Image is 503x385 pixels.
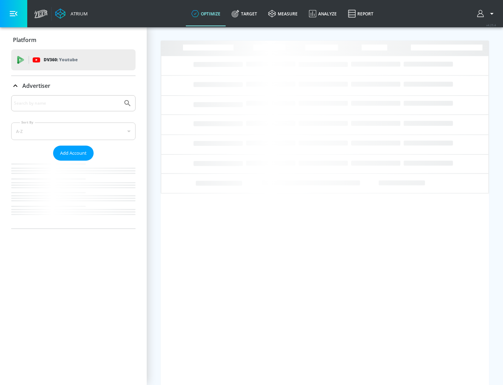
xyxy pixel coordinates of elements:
button: Add Account [53,146,94,161]
span: Add Account [60,149,87,157]
a: Target [226,1,263,26]
div: Advertiser [11,95,136,229]
a: Analyze [303,1,342,26]
a: Report [342,1,379,26]
div: Atrium [68,10,88,17]
p: Advertiser [22,82,50,90]
label: Sort By [20,120,35,125]
div: A-Z [11,122,136,140]
div: Advertiser [11,76,136,96]
a: measure [263,1,303,26]
p: Youtube [59,56,78,63]
div: DV360: Youtube [11,49,136,70]
span: v 4.25.4 [486,23,496,27]
p: Platform [13,36,36,44]
a: optimize [186,1,226,26]
nav: list of Advertiser [11,161,136,229]
input: Search by name [14,99,120,108]
p: DV360: [44,56,78,64]
div: Platform [11,30,136,50]
a: Atrium [55,8,88,19]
